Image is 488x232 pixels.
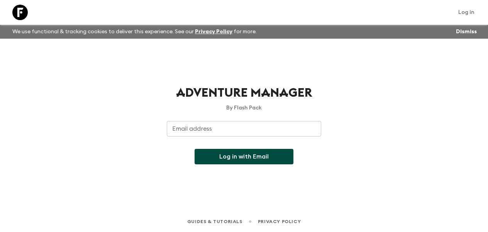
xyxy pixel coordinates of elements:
a: Log in [454,7,479,18]
h1: Adventure Manager [167,85,321,101]
button: Log in with Email [195,149,293,164]
a: Guides & Tutorials [187,217,242,226]
a: Privacy Policy [195,29,232,34]
a: Privacy Policy [258,217,301,226]
p: We use functional & tracking cookies to deliver this experience. See our for more. [9,25,260,39]
button: Dismiss [454,26,479,37]
p: By Flash Pack [167,104,321,112]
